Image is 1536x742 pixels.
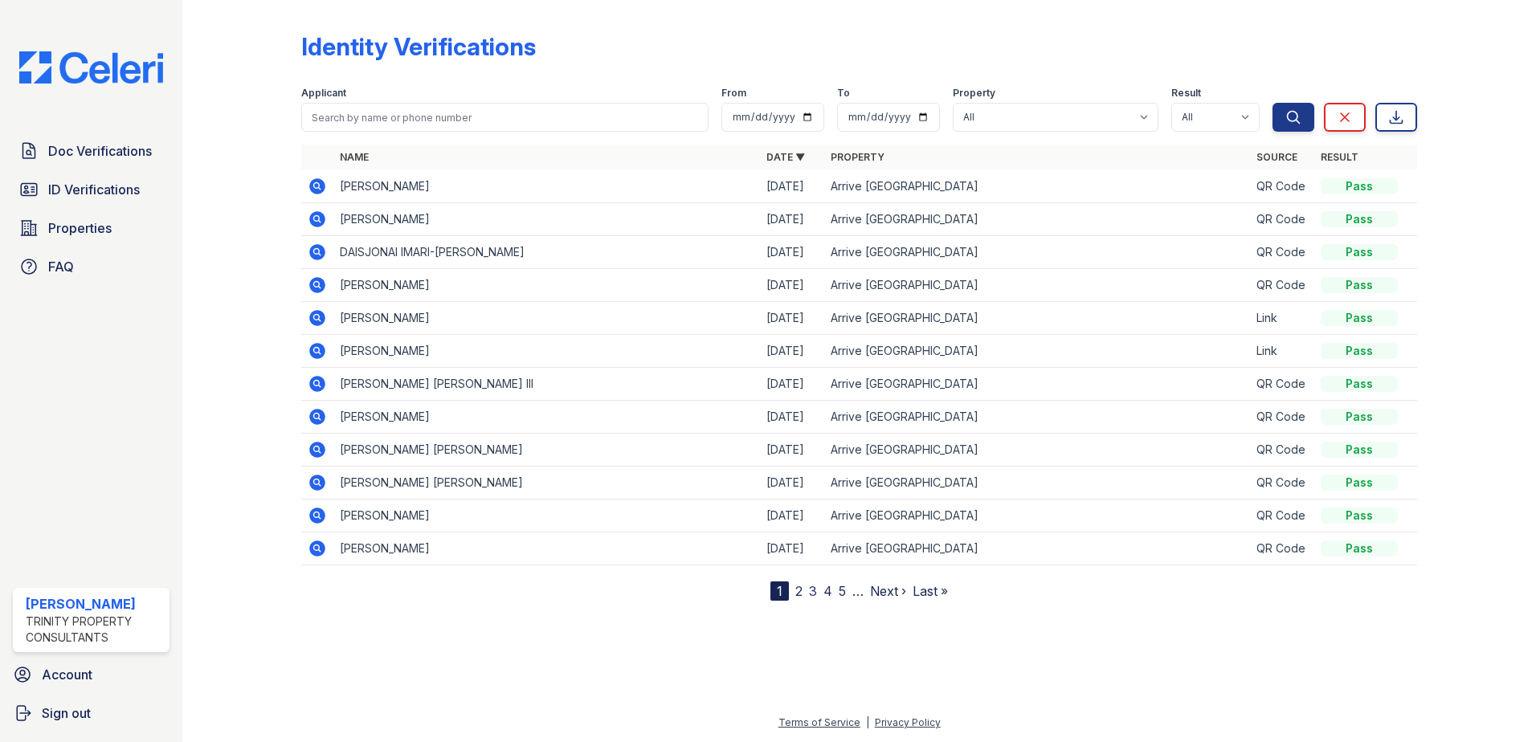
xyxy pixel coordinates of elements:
[13,212,170,244] a: Properties
[824,434,1251,467] td: Arrive [GEOGRAPHIC_DATA]
[760,401,824,434] td: [DATE]
[333,368,760,401] td: [PERSON_NAME] [PERSON_NAME] III
[1321,277,1398,293] div: Pass
[760,499,824,532] td: [DATE]
[1250,302,1314,335] td: Link
[13,173,170,206] a: ID Verifications
[333,203,760,236] td: [PERSON_NAME]
[824,368,1251,401] td: Arrive [GEOGRAPHIC_DATA]
[823,583,832,599] a: 4
[1250,434,1314,467] td: QR Code
[340,151,369,163] a: Name
[824,401,1251,434] td: Arrive [GEOGRAPHIC_DATA]
[1250,368,1314,401] td: QR Code
[1321,409,1398,425] div: Pass
[333,434,760,467] td: [PERSON_NAME] [PERSON_NAME]
[1321,151,1358,163] a: Result
[301,103,709,132] input: Search by name or phone number
[1250,335,1314,368] td: Link
[1321,343,1398,359] div: Pass
[13,135,170,167] a: Doc Verifications
[760,269,824,302] td: [DATE]
[824,203,1251,236] td: Arrive [GEOGRAPHIC_DATA]
[1250,269,1314,302] td: QR Code
[301,87,346,100] label: Applicant
[1256,151,1297,163] a: Source
[26,594,163,614] div: [PERSON_NAME]
[1250,499,1314,532] td: QR Code
[824,467,1251,499] td: Arrive [GEOGRAPHIC_DATA]
[333,401,760,434] td: [PERSON_NAME]
[770,581,789,601] div: 1
[333,467,760,499] td: [PERSON_NAME] [PERSON_NAME]
[760,236,824,269] td: [DATE]
[333,170,760,203] td: [PERSON_NAME]
[795,583,803,599] a: 2
[760,532,824,565] td: [DATE]
[42,665,92,684] span: Account
[1321,508,1398,524] div: Pass
[13,251,170,283] a: FAQ
[824,170,1251,203] td: Arrive [GEOGRAPHIC_DATA]
[760,335,824,368] td: [DATE]
[6,697,176,729] a: Sign out
[760,368,824,401] td: [DATE]
[48,257,74,276] span: FAQ
[1321,376,1398,392] div: Pass
[333,335,760,368] td: [PERSON_NAME]
[760,467,824,499] td: [DATE]
[778,716,860,728] a: Terms of Service
[839,583,846,599] a: 5
[866,716,869,728] div: |
[766,151,805,163] a: Date ▼
[824,335,1251,368] td: Arrive [GEOGRAPHIC_DATA]
[875,716,941,728] a: Privacy Policy
[760,170,824,203] td: [DATE]
[1171,87,1201,100] label: Result
[1250,236,1314,269] td: QR Code
[953,87,995,100] label: Property
[831,151,884,163] a: Property
[48,180,140,199] span: ID Verifications
[870,583,906,599] a: Next ›
[333,302,760,335] td: [PERSON_NAME]
[1321,211,1398,227] div: Pass
[824,269,1251,302] td: Arrive [GEOGRAPHIC_DATA]
[1250,532,1314,565] td: QR Code
[48,141,152,161] span: Doc Verifications
[721,87,746,100] label: From
[1250,203,1314,236] td: QR Code
[48,218,112,238] span: Properties
[333,236,760,269] td: DAISJONAI IMARI-[PERSON_NAME]
[1321,475,1398,491] div: Pass
[1321,442,1398,458] div: Pass
[760,203,824,236] td: [DATE]
[26,614,163,646] div: Trinity Property Consultants
[824,236,1251,269] td: Arrive [GEOGRAPHIC_DATA]
[1321,244,1398,260] div: Pass
[42,703,91,723] span: Sign out
[760,434,824,467] td: [DATE]
[1321,540,1398,556] div: Pass
[760,302,824,335] td: [DATE]
[824,499,1251,532] td: Arrive [GEOGRAPHIC_DATA]
[333,499,760,532] td: [PERSON_NAME]
[333,269,760,302] td: [PERSON_NAME]
[809,583,817,599] a: 3
[1250,401,1314,434] td: QR Code
[1250,467,1314,499] td: QR Code
[301,32,536,61] div: Identity Verifications
[913,583,948,599] a: Last »
[824,302,1251,335] td: Arrive [GEOGRAPHIC_DATA]
[1321,178,1398,194] div: Pass
[333,532,760,565] td: [PERSON_NAME]
[6,51,176,84] img: CE_Logo_Blue-a8612792a0a2168367f1c8372b55b34899dd931a85d93a1a3d3e32e68fde9ad4.png
[824,532,1251,565] td: Arrive [GEOGRAPHIC_DATA]
[1321,310,1398,326] div: Pass
[837,87,850,100] label: To
[1250,170,1314,203] td: QR Code
[852,581,864,601] span: …
[6,658,176,691] a: Account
